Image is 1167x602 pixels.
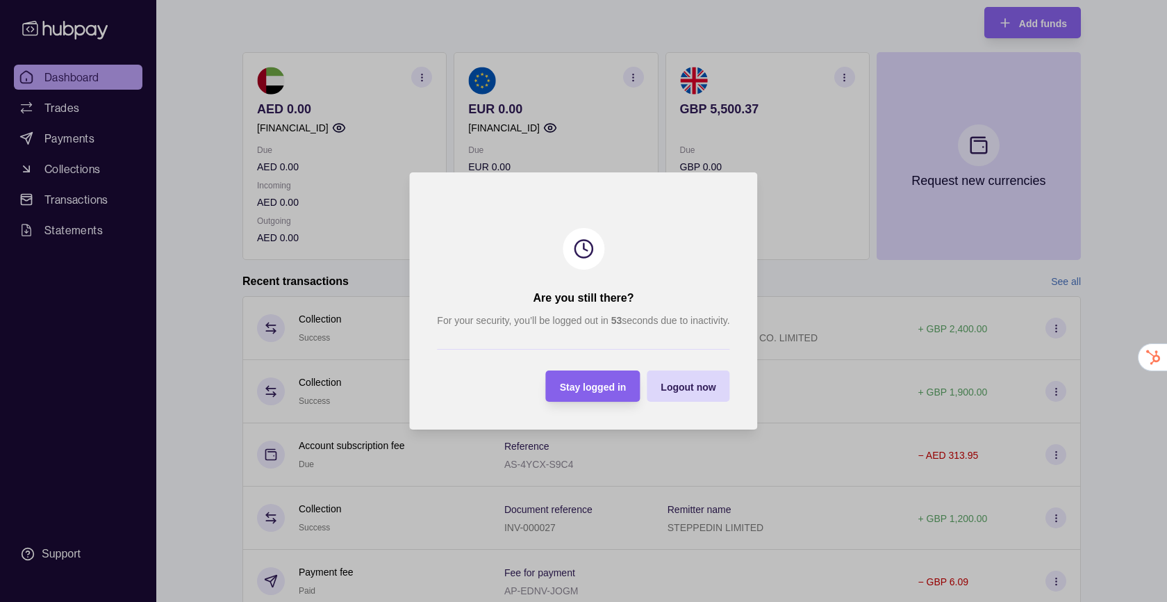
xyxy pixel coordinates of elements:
h2: Are you still there? [533,291,634,306]
button: Logout now [647,371,729,402]
button: Stay logged in [546,371,640,402]
strong: 53 [611,315,622,326]
span: Logout now [661,382,715,393]
span: Stay logged in [560,382,627,393]
p: For your security, you’ll be logged out in seconds due to inactivity. [437,313,729,328]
